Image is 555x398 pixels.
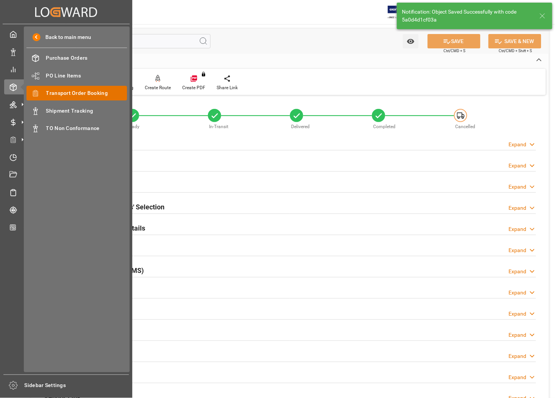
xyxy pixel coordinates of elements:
[46,89,127,97] span: Transport Order Booking
[46,107,127,115] span: Shipment Tracking
[4,167,128,182] a: Document Management
[509,331,527,339] div: Expand
[509,141,527,149] div: Expand
[509,225,527,233] div: Expand
[388,6,414,19] img: Exertis%20JAM%20-%20Email%20Logo.jpg_1722504956.jpg
[46,54,127,62] span: Purchase Orders
[456,124,476,129] span: Cancelled
[509,246,527,254] div: Expand
[209,124,229,129] span: In-Transit
[46,72,127,80] span: PO Line Items
[509,268,527,276] div: Expand
[26,103,127,118] a: Shipment Tracking
[402,8,532,24] div: Notification: Object Saved Successfully with code 5a0d4d1cf03a
[291,124,310,129] span: Delivered
[4,203,128,217] a: Tracking Shipment
[26,68,127,83] a: PO Line Items
[499,48,532,54] span: Ctrl/CMD + Shift + S
[488,34,541,48] button: SAVE & NEW
[4,220,128,235] a: CO2 Calculator
[444,48,466,54] span: Ctrl/CMD + S
[127,124,140,129] span: Ready
[509,373,527,381] div: Expand
[509,204,527,212] div: Expand
[428,34,481,48] button: SAVE
[509,352,527,360] div: Expand
[40,33,91,41] span: Back to main menu
[26,121,127,136] a: TO Non Conformance
[26,86,127,101] a: Transport Order Booking
[4,150,128,164] a: Timeslot Management V2
[509,310,527,318] div: Expand
[4,44,128,59] a: Data Management
[4,62,128,77] a: My Reports
[509,162,527,170] div: Expand
[4,27,128,42] a: My Cockpit
[46,124,127,132] span: TO Non Conformance
[509,289,527,297] div: Expand
[4,185,128,200] a: Sailing Schedules
[217,84,238,91] div: Share Link
[403,34,419,48] button: open menu
[509,183,527,191] div: Expand
[374,124,396,129] span: Completed
[26,51,127,65] a: Purchase Orders
[145,84,171,91] div: Create Route
[25,382,129,390] span: Sidebar Settings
